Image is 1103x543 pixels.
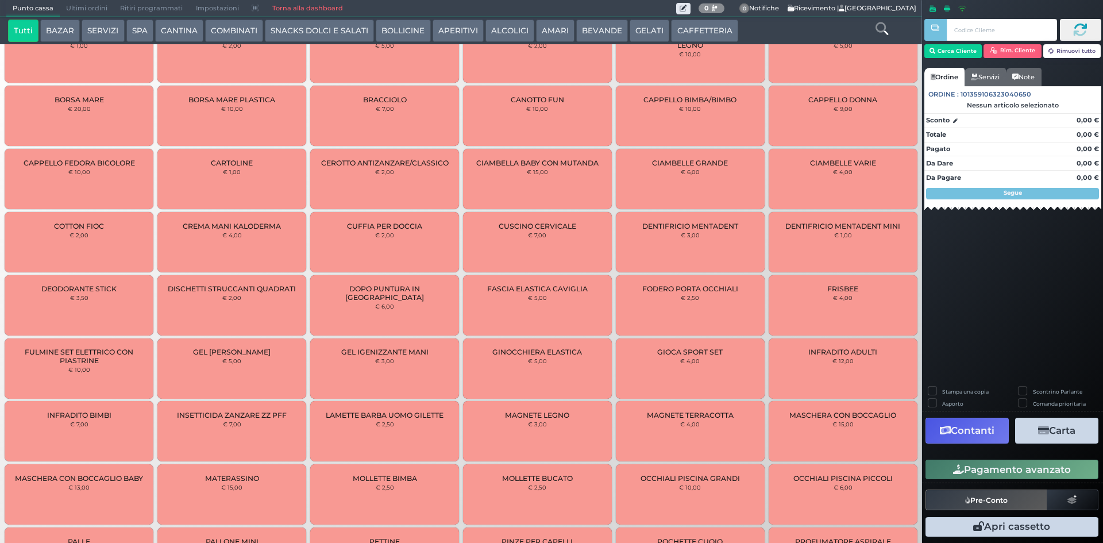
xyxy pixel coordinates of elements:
[528,357,547,364] small: € 5,00
[321,159,449,167] span: CEROTTO ANTIZANZARE/CLASSICO
[528,484,546,491] small: € 2,50
[681,232,700,238] small: € 3,00
[183,222,281,230] span: CREMA MANI KALODERMA
[657,348,723,356] span: GIOCA SPORT SET
[188,95,275,104] span: BORSA MARE PLASTICA
[630,20,669,43] button: GELATI
[222,294,241,301] small: € 2,00
[221,105,243,112] small: € 10,00
[222,357,241,364] small: € 5,00
[502,474,573,483] span: MOLLETTE BUCATO
[834,105,853,112] small: € 9,00
[528,42,547,49] small: € 2,00
[928,90,959,99] span: Ordine :
[925,418,1009,444] button: Contanti
[211,159,253,167] span: CARTOLINE
[265,20,374,43] button: SNACKS DOLCI E SALATI
[1033,400,1086,407] label: Comanda prioritaria
[704,4,709,12] b: 0
[1077,145,1099,153] strong: 0,00 €
[925,490,1047,510] button: Pre-Conto
[376,421,394,428] small: € 2,50
[681,168,700,175] small: € 6,00
[190,1,245,17] span: Impostazioni
[155,20,203,43] button: CANTINA
[347,222,422,230] span: CUFFIA PER DOCCIA
[499,222,576,230] span: CUSCINO CERVICALE
[376,105,394,112] small: € 7,00
[926,145,950,153] strong: Pagato
[15,474,143,483] span: MASCHERA CON BOCCAGLIO BABY
[785,222,900,230] span: DENTIFRICIO MENTADENT MINI
[375,42,394,49] small: € 5,00
[961,90,1031,99] span: 101359106323040650
[834,232,852,238] small: € 1,00
[1077,116,1099,124] strong: 0,00 €
[833,294,853,301] small: € 4,00
[375,357,394,364] small: € 3,00
[947,19,1056,41] input: Codice Cliente
[68,366,90,373] small: € 10,00
[14,348,144,365] span: FULMINE SET ELETTRICO CON PIASTRINE
[647,411,734,419] span: MAGNETE TERRACOTTA
[642,284,738,293] span: FODERO PORTA OCCHIALI
[60,1,114,17] span: Ultimi ordini
[82,20,124,43] button: SERVIZI
[41,284,117,293] span: DEODORANTE STICK
[487,284,588,293] span: FASCIA ELASTICA CAVIGLIA
[8,20,38,43] button: Tutti
[177,411,287,419] span: INSETTICIDA ZANZARE ZZ PFF
[6,1,60,17] span: Punto cassa
[827,284,858,293] span: FRISBEE
[984,44,1042,58] button: Rim. Cliente
[375,168,394,175] small: € 2,00
[924,44,982,58] button: Cerca Cliente
[222,42,241,49] small: € 2,00
[834,484,853,491] small: € 6,00
[205,20,263,43] button: COMBINATI
[47,411,111,419] span: INFRADITO BIMBI
[353,474,417,483] span: MOLLETTE BIMBA
[221,484,242,491] small: € 15,00
[70,232,88,238] small: € 2,00
[924,101,1101,109] div: Nessun articolo selezionato
[641,474,740,483] span: OCCHIALI PISCINA GRANDI
[1077,159,1099,167] strong: 0,00 €
[476,159,599,167] span: CIAMBELLA BABY CON MUTANDA
[1004,189,1022,197] strong: Segue
[680,421,700,428] small: € 4,00
[926,130,946,138] strong: Totale
[68,168,90,175] small: € 10,00
[205,474,259,483] span: MATERASSINO
[528,421,547,428] small: € 3,00
[834,42,853,49] small: € 5,00
[739,3,750,14] span: 0
[363,95,407,104] span: BRACCIOLO
[70,42,88,49] small: € 1,00
[652,159,728,167] span: CIAMBELLE GRANDE
[511,95,564,104] span: CANOTTO FUN
[126,20,153,43] button: SPA
[68,105,91,112] small: € 20,00
[168,284,296,293] span: DISCHETTI STRUCCANTI QUADRATI
[789,411,896,419] span: MASCHERA CON BOCCAGLIO
[925,460,1098,479] button: Pagamento avanzato
[808,348,877,356] span: INFRADITO ADULTI
[925,517,1098,537] button: Apri cassetto
[526,105,548,112] small: € 10,00
[924,68,965,86] a: Ordine
[1077,174,1099,182] strong: 0,00 €
[926,174,961,182] strong: Da Pagare
[492,348,582,356] span: GINOCCHIERA ELASTICA
[1077,130,1099,138] strong: 0,00 €
[223,168,241,175] small: € 1,00
[832,421,854,428] small: € 15,00
[528,232,546,238] small: € 7,00
[68,484,90,491] small: € 13,00
[833,168,853,175] small: € 4,00
[341,348,429,356] span: GEL IGENIZZANTE MANI
[193,348,271,356] span: GEL [PERSON_NAME]
[808,95,877,104] span: CAPPELLO DONNA
[680,357,700,364] small: € 4,00
[643,95,736,104] span: CAPPELLO BIMBA/BIMBO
